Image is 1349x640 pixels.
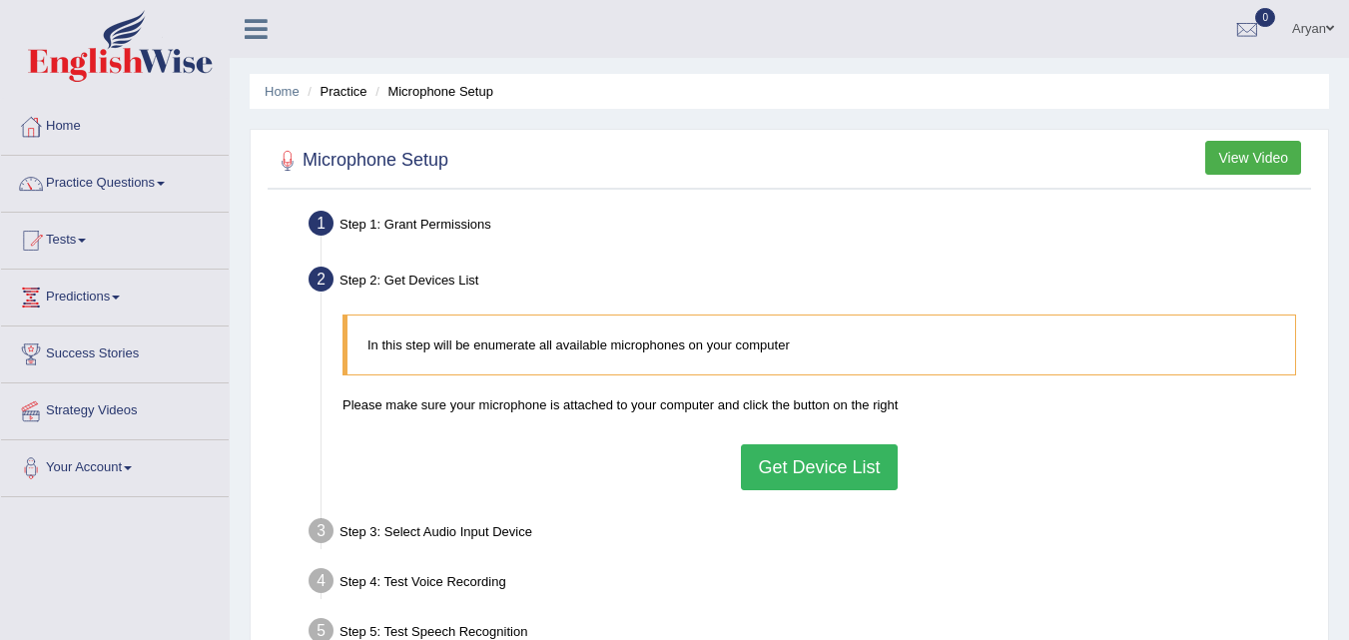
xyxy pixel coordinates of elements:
a: Home [1,99,229,149]
li: Practice [303,82,366,101]
h2: Microphone Setup [273,146,448,176]
a: Tests [1,213,229,263]
p: Please make sure your microphone is attached to your computer and click the button on the right [342,395,1296,414]
a: Success Stories [1,326,229,376]
button: Get Device List [741,444,897,490]
span: 0 [1255,8,1275,27]
a: Your Account [1,440,229,490]
a: Home [265,84,300,99]
blockquote: In this step will be enumerate all available microphones on your computer [342,315,1296,375]
a: Strategy Videos [1,383,229,433]
li: Microphone Setup [370,82,493,101]
div: Step 4: Test Voice Recording [300,562,1319,606]
a: Predictions [1,270,229,320]
div: Step 2: Get Devices List [300,261,1319,305]
button: View Video [1205,141,1301,175]
div: Step 3: Select Audio Input Device [300,512,1319,556]
a: Practice Questions [1,156,229,206]
div: Step 1: Grant Permissions [300,205,1319,249]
